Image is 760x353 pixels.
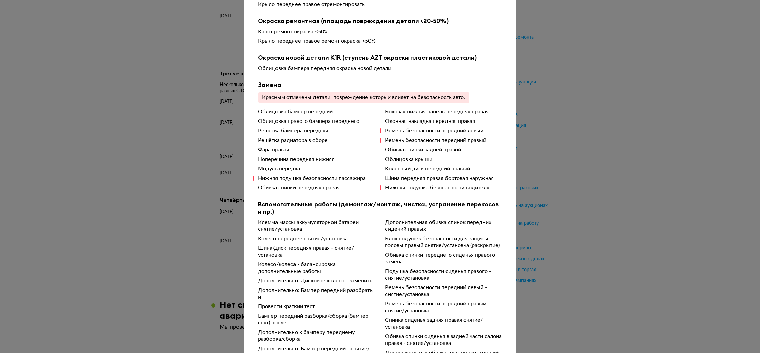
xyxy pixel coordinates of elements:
div: Обивка спинки передняя правая [258,184,375,191]
div: Оконная накладка передняя правая [385,118,502,125]
div: Решётка радиатора в сборе [258,137,375,144]
div: Капот ремонт окраска <50% [258,28,502,35]
div: Колесо переднее снятие/установка [258,235,375,242]
div: Бампер передний разборка/сборка (бампер снят) после [258,313,375,326]
div: Дополнительно к бамперу переднему разборка/сборка [258,329,375,342]
div: Колесный диск передний правый [385,165,502,172]
div: Облицовка бампера передняя окраска новой детали [258,65,502,72]
div: Колесо/колеса - балансировка дополнительные работы [258,261,375,275]
div: Поперечина передняя нижняя [258,156,375,163]
div: Ремень безопасности передний правый - снятие/установка [385,300,502,314]
div: Облицовка бампер передний [258,108,375,115]
div: Крыло переднее правое отремонтировать [258,1,502,8]
div: Подушка безопасности сиденья правого - снятие/установка [385,268,502,281]
div: Клемма массы аккумуляторной батареи снятие/установка [258,219,375,233]
div: Нижняя подушка безопасности пассажира [258,175,375,182]
div: Красным отмечены детали, повреждение которых влияет на безопасность авто. [258,92,469,103]
div: Обивка спинки задней правой [385,146,502,153]
div: Блок подушек безопасности для защиты головы правый снятие/установка (раскрытие) [385,235,502,249]
div: Провести краткий тест [258,303,375,310]
div: Ремень безопасности передний левый - снятие/установка [385,284,502,298]
div: Ремень безопасности передний левый [385,127,502,134]
div: Крыло переднее правое ремонт окраска <50% [258,38,502,44]
div: Фара правая [258,146,375,153]
b: Окраска новой детали K1R (ступень AZT окраски пластиковой детали) [258,54,502,61]
div: Дополнительная обивка спинок передних сидений правых [385,219,502,233]
div: Обивка спинки переднего сиденья правого замена [385,252,502,265]
div: Обивка спинки сиденья в задней части салона правая - снятие/установка [385,333,502,347]
div: Шина передняя правая бортовая наружная [385,175,502,182]
b: Вспомогательные работы (демонтаж/монтаж, чистка, устранение перекосов и пр.) [258,201,502,216]
div: Дополнительно: Бампер передний разобрать и [258,287,375,300]
div: Ремень безопасности передний правый [385,137,502,144]
div: Боковая нижняя панель передняя правая [385,108,502,115]
b: Замена [258,81,502,89]
div: Модуль передка [258,165,375,172]
div: Дополнительно: Дисковое колесо - заменить [258,277,375,284]
div: Нижняя подушка безопасности водителя [385,184,502,191]
div: Облицовка правого бампера переднего [258,118,375,125]
div: Облицовка крыши [385,156,502,163]
div: Спинка сиденья задняя правая снятие/установка [385,317,502,330]
div: Решётка бампера передняя [258,127,375,134]
div: Шина/диск передняя правая - снятие/установка [258,245,375,258]
b: Окраска ремонтная (площадь повреждения детали <20-50%) [258,17,502,25]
